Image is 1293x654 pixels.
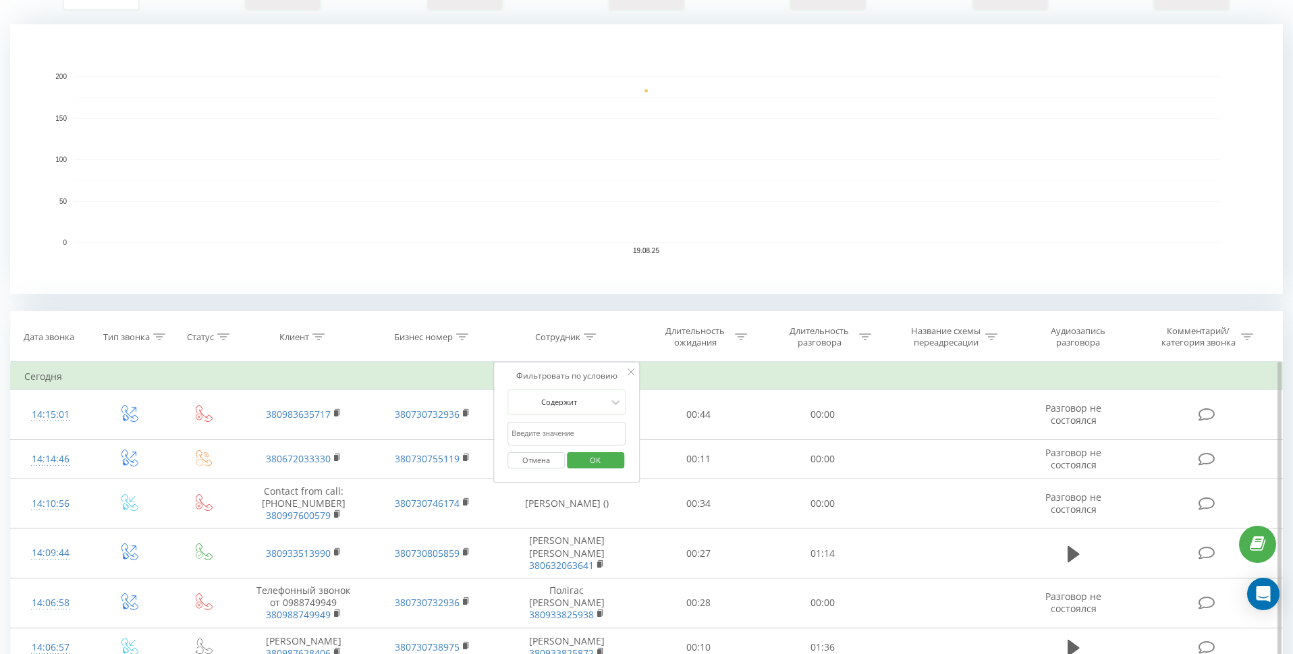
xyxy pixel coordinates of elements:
div: 14:15:01 [24,402,76,428]
span: Разговор не состоялся [1045,491,1101,516]
td: 00:28 [636,578,761,628]
a: 380730755119 [395,452,460,465]
a: 380730732936 [395,596,460,609]
a: 380730732936 [395,408,460,420]
span: Разговор не состоялся [1045,590,1101,615]
div: Фильтровать по условию [507,369,626,383]
text: 150 [55,115,67,122]
td: 00:00 [761,578,885,628]
td: Телефонный звонок от 0988749949 [239,578,368,628]
td: 00:27 [636,528,761,578]
a: 380672033330 [266,452,331,465]
div: Open Intercom Messenger [1247,578,1280,610]
a: 380933825938 [529,608,594,621]
div: Клиент [279,331,309,343]
td: 00:00 [761,390,885,440]
a: 380983635717 [266,408,331,420]
a: 380730805859 [395,547,460,560]
div: Тип звонка [103,331,150,343]
td: 00:00 [761,479,885,528]
div: Аудиозапись разговора [1035,325,1122,348]
a: 380632063641 [529,559,594,572]
div: 14:14:46 [24,446,76,472]
td: Сегодня [11,363,1283,390]
text: 19.08.25 [633,247,659,254]
td: [PERSON_NAME] [PERSON_NAME] [497,528,636,578]
button: OK [567,452,624,469]
div: Дата звонка [24,331,74,343]
td: 00:00 [761,439,885,479]
text: 200 [55,73,67,80]
td: 00:34 [636,479,761,528]
text: 100 [55,156,67,163]
text: 0 [63,239,67,246]
td: 00:44 [636,390,761,440]
div: 14:06:58 [24,590,76,616]
div: 14:09:44 [24,540,76,566]
div: Сотрудник [535,331,580,343]
td: 00:11 [636,439,761,479]
a: 380988749949 [266,608,331,621]
td: Contact from call: [PHONE_NUMBER] [239,479,368,528]
button: Отмена [507,452,565,469]
td: 01:14 [761,528,885,578]
a: 380933513990 [266,547,331,560]
svg: A chart. [10,24,1283,294]
div: Название схемы переадресации [910,325,982,348]
span: Разговор не состоялся [1045,402,1101,427]
input: Введите значение [507,422,626,445]
td: Полігас [PERSON_NAME] [497,578,636,628]
span: OK [576,449,614,470]
a: 380997600579 [266,509,331,522]
div: Бизнес номер [394,331,453,343]
a: 380730738975 [395,641,460,653]
div: 14:10:56 [24,491,76,517]
div: Длительность разговора [783,325,856,348]
div: Комментарий/категория звонка [1159,325,1238,348]
td: [PERSON_NAME] () [497,479,636,528]
div: Статус [187,331,214,343]
div: Длительность ожидания [659,325,732,348]
span: Разговор не состоялся [1045,446,1101,471]
text: 50 [59,198,67,205]
a: 380730746174 [395,497,460,510]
